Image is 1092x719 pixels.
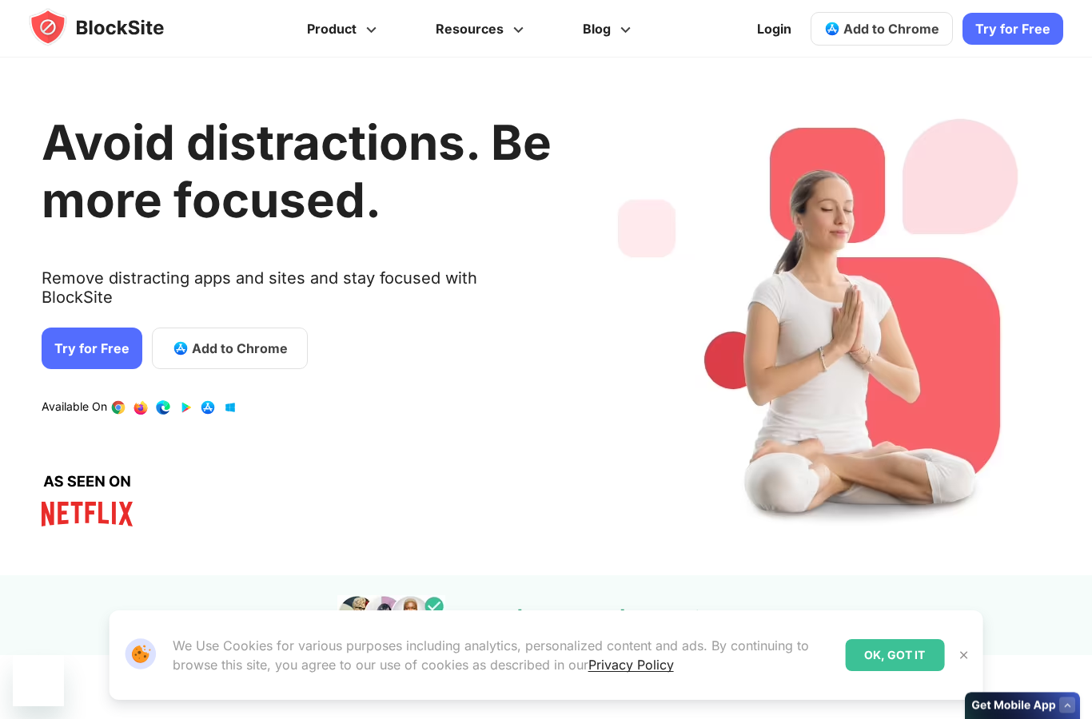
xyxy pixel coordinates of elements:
text: Remove distracting apps and sites and stay focused with BlockSite [42,268,552,320]
span: Add to Chrome [192,339,288,358]
p: We Use Cookies for various purposes including analytics, personalized content and ads. By continu... [173,636,833,674]
a: Try for Free [42,328,142,369]
button: Close [953,645,974,665]
div: OK, GOT IT [845,639,944,671]
img: app-store-icon.svg [824,21,840,37]
a: Privacy Policy [588,657,674,673]
span: Add to Chrome [843,21,939,37]
a: Add to Chrome [152,328,308,369]
img: Close [957,649,970,661]
a: Add to Chrome [811,12,953,46]
iframe: 启动消息传送窗口的按钮 [13,655,64,706]
a: Try for Free [962,13,1063,45]
a: Login [747,10,801,48]
h1: Avoid distractions. Be more focused. [42,113,552,228]
img: blocksite-icon.5d769676.svg [29,8,195,46]
text: Available On [42,399,107,415]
